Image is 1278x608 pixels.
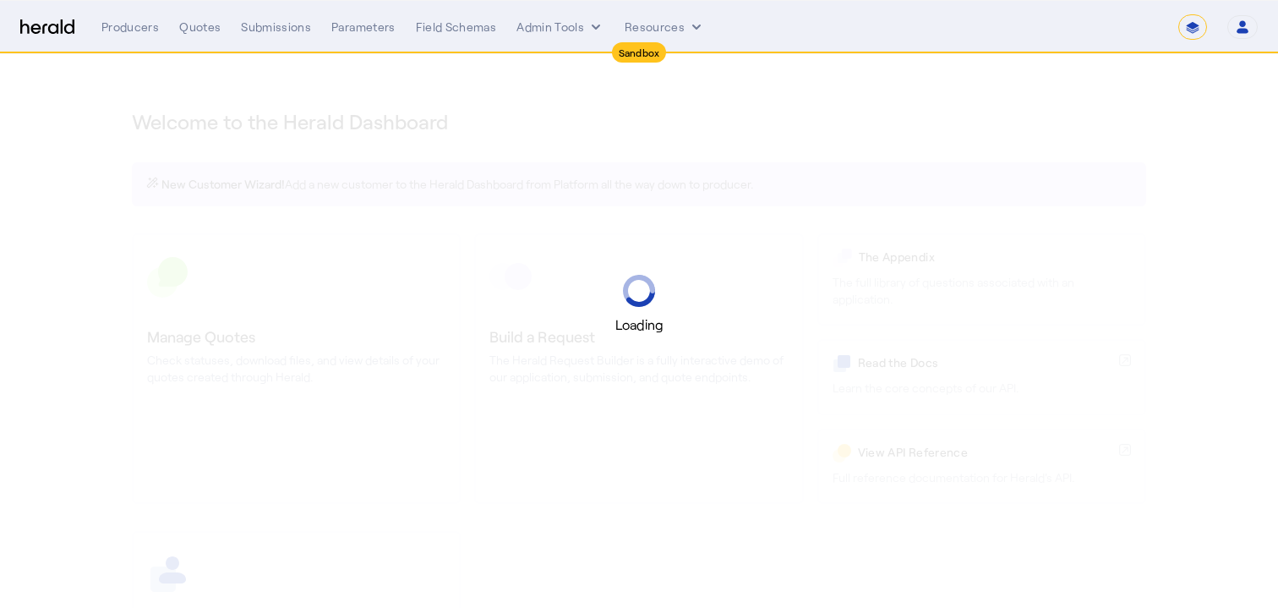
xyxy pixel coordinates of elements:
[179,19,221,36] div: Quotes
[101,19,159,36] div: Producers
[516,19,604,36] button: internal dropdown menu
[416,19,497,36] div: Field Schemas
[241,19,311,36] div: Submissions
[612,42,667,63] div: Sandbox
[20,19,74,36] img: Herald Logo
[331,19,396,36] div: Parameters
[625,19,705,36] button: Resources dropdown menu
